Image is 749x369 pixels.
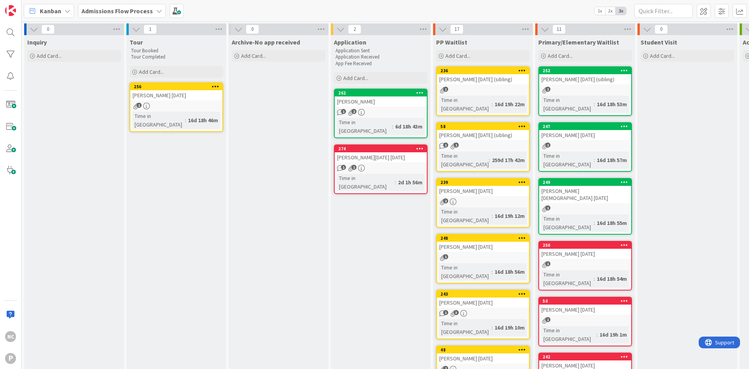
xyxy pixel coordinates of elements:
div: 252 [543,68,631,73]
span: 2x [605,7,616,15]
span: 1 [341,109,346,114]
span: Add Card... [650,52,675,59]
div: 236 [437,67,529,74]
span: 0 [655,25,668,34]
span: 1 [443,254,448,259]
div: 252 [539,67,631,74]
div: 16d 18h 55m [595,219,629,227]
div: [PERSON_NAME] [DATE] [437,298,529,308]
div: Time in [GEOGRAPHIC_DATA] [337,118,392,135]
div: [PERSON_NAME] [DATE] (sibling) [539,74,631,84]
div: 236 [440,68,529,73]
div: [PERSON_NAME] [DATE] (sibling) [437,130,529,140]
span: 2 [351,109,357,114]
div: 236[PERSON_NAME] [DATE] (sibling) [437,67,529,84]
span: 0 [41,25,55,34]
div: [PERSON_NAME] [DATE] [539,249,631,259]
span: 1 [545,87,550,92]
div: 243 [437,291,529,298]
div: 262 [335,89,427,96]
div: Time in [GEOGRAPHIC_DATA] [439,207,492,225]
div: 48[PERSON_NAME] [DATE] [437,346,529,364]
div: 16d 19h 1m [598,330,629,339]
div: 274 [338,146,427,152]
p: Tour Completed [131,54,222,60]
div: 16d 18h 56m [493,267,527,276]
div: 249 [539,179,631,186]
div: 16d 18h 57m [595,156,629,164]
span: 1x [595,7,605,15]
p: Tour Booked [131,48,222,54]
span: Add Card... [37,52,62,59]
div: [PERSON_NAME] [DATE] [437,353,529,364]
span: Application [334,38,366,46]
div: Time in [GEOGRAPHIC_DATA] [133,112,185,129]
span: 1 [545,261,550,266]
div: 16d 19h 10m [493,323,527,332]
div: 259d 17h 42m [490,156,527,164]
span: Inquiry [27,38,47,46]
div: 252[PERSON_NAME] [DATE] (sibling) [539,67,631,84]
span: Add Card... [241,52,266,59]
div: 256 [130,83,222,90]
span: Student Visit [641,38,677,46]
div: Time in [GEOGRAPHIC_DATA] [439,263,492,280]
div: 243 [440,291,529,297]
div: 248[PERSON_NAME] [DATE] [437,235,529,252]
span: Tour [130,38,143,46]
div: Time in [GEOGRAPHIC_DATA] [439,96,492,113]
p: Application Received [335,54,426,60]
span: 1 [454,143,459,148]
div: [PERSON_NAME] [DATE] [437,242,529,252]
span: 0 [246,25,259,34]
span: 1 [137,103,142,108]
div: [PERSON_NAME] [335,96,427,107]
span: 1 [443,143,448,148]
span: : [392,122,393,131]
div: 50 [539,298,631,305]
p: Application Sent [335,48,426,54]
div: 274[PERSON_NAME][DATE] [DATE] [335,145,427,162]
span: 1 [545,317,550,322]
span: 3x [616,7,626,15]
div: 16d 19h 12m [493,212,527,220]
input: Quick Filter... [634,4,693,18]
div: Time in [GEOGRAPHIC_DATA] [541,214,594,232]
span: Add Card... [548,52,573,59]
div: 249 [543,180,631,185]
div: 2d 1h 56m [396,178,424,187]
div: Time in [GEOGRAPHIC_DATA] [541,96,594,113]
div: NC [5,331,16,342]
div: [PERSON_NAME] [DATE] [539,130,631,140]
div: 248 [440,235,529,241]
div: 58[PERSON_NAME] [DATE] (sibling) [437,123,529,140]
span: : [596,330,598,339]
span: Add Card... [343,75,368,82]
img: Visit kanbanzone.com [5,5,16,16]
div: 58 [437,123,529,130]
div: P [5,353,16,364]
span: 1 [545,143,550,148]
span: 1 [144,25,157,34]
span: : [492,212,493,220]
div: 242 [543,354,631,360]
span: : [492,267,493,276]
span: 11 [552,25,566,34]
div: 48 [437,346,529,353]
div: [PERSON_NAME][DEMOGRAPHIC_DATA] [DATE] [539,186,631,203]
span: 1 [443,310,448,315]
span: Primary/Elementary Waitlist [538,38,619,46]
div: 50 [543,298,631,304]
div: 247[PERSON_NAME] [DATE] [539,123,631,140]
div: 58 [440,124,529,129]
div: 249[PERSON_NAME][DEMOGRAPHIC_DATA] [DATE] [539,179,631,203]
div: 250[PERSON_NAME] [DATE] [539,242,631,259]
span: : [489,156,490,164]
div: 274 [335,145,427,152]
div: 6d 18h 43m [393,122,424,131]
span: : [492,100,493,109]
span: 1 [351,165,357,170]
div: 239 [440,180,529,185]
span: 1 [341,165,346,170]
div: [PERSON_NAME] [DATE] [130,90,222,100]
